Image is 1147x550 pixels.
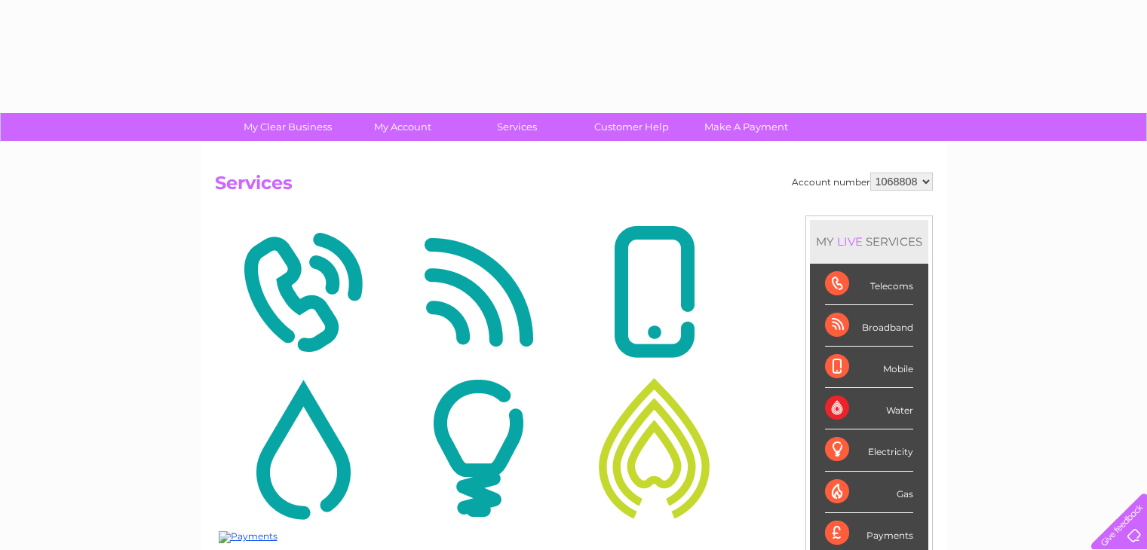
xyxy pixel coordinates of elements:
a: My Clear Business [225,113,350,141]
div: Water [825,388,913,429]
h2: Services [215,173,933,201]
div: Gas [825,472,913,513]
div: LIVE [834,234,866,249]
div: Broadband [825,305,913,347]
img: Telecoms [219,219,387,365]
a: My Account [340,113,465,141]
div: MY SERVICES [810,220,928,263]
a: Customer Help [569,113,694,141]
a: Make A Payment [684,113,808,141]
div: Telecoms [825,264,913,305]
img: Water [219,375,387,521]
img: Broadband [394,219,563,365]
a: Services [455,113,579,141]
img: Electricity [394,375,563,521]
div: Account number [792,173,933,191]
img: Mobile [570,219,738,365]
div: Mobile [825,347,913,388]
img: Gas [570,375,738,521]
div: Electricity [825,429,913,471]
img: Payments [219,531,278,543]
